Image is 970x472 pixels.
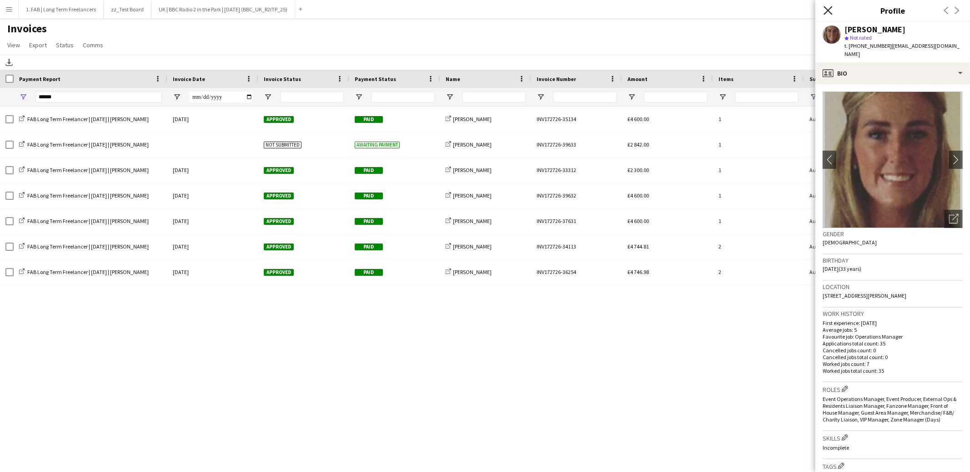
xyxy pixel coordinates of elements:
div: 1 [713,208,804,233]
span: [PERSON_NAME] [453,218,492,224]
span: FAB Long Term Freelancer | [DATE] | [PERSON_NAME] [27,218,149,224]
span: [PERSON_NAME] [453,243,492,250]
span: Paid [355,244,383,250]
p: Worked jobs total count: 35 [823,367,963,374]
button: zz_Test Board [104,0,151,18]
div: [DATE] [167,183,258,208]
div: 1 [713,132,804,157]
h3: Work history [823,310,963,318]
button: 1. FAB | Long Term Freelancers [19,0,104,18]
input: Invoice Number Filter Input [553,91,617,102]
div: [DATE] [167,107,258,132]
p: Applications total count: 35 [823,340,963,347]
span: Status [56,41,74,49]
span: Payment Status [355,76,396,82]
p: Average jobs: 5 [823,326,963,333]
span: Paid [355,167,383,174]
span: | [EMAIL_ADDRESS][DOMAIN_NAME] [844,42,960,57]
div: [DATE] [167,157,258,183]
div: [DATE] [167,259,258,284]
div: Automatic [804,234,895,259]
h3: Profile [815,5,970,16]
span: Approved [264,116,294,123]
input: Payment Report Filter Input [35,91,162,102]
span: Paid [355,269,383,276]
span: Approved [264,167,294,174]
a: FAB Long Term Freelancer | [DATE] | [PERSON_NAME] [19,192,149,199]
a: Export [25,39,50,51]
span: £4 746.98 [628,269,649,275]
span: FAB Long Term Freelancer | [DATE] | [PERSON_NAME] [27,116,149,122]
span: [PERSON_NAME] [453,167,492,173]
a: View [4,39,24,51]
input: Invoice Date Filter Input [189,91,253,102]
span: £4 600.00 [628,116,649,122]
h3: Roles [823,384,963,394]
span: Paid [355,116,383,123]
div: Open photos pop-in [945,210,963,228]
div: 2 [713,234,804,259]
span: £2 300.00 [628,167,649,173]
input: Invoice Status Filter Input [280,91,344,102]
span: [PERSON_NAME] [453,192,492,199]
span: Not submitted [264,142,302,148]
span: Paid [355,218,383,225]
div: [PERSON_NAME] [844,25,905,34]
p: Worked jobs count: 7 [823,360,963,367]
img: Crew avatar or photo [823,91,963,228]
span: Approved [264,193,294,199]
div: Automatic [804,183,895,208]
span: Name [446,76,460,82]
span: [PERSON_NAME] [453,116,492,122]
h3: Gender [823,230,963,238]
span: Approved [264,218,294,225]
span: Approved [264,269,294,276]
span: [DEMOGRAPHIC_DATA] [823,239,877,246]
span: Submission Type [809,76,853,82]
span: Amount [628,76,648,82]
span: Awaiting payment [355,142,400,148]
span: Items [719,76,734,82]
div: [DATE] [167,208,258,233]
p: Favourite job: Operations Manager [823,333,963,340]
button: Open Filter Menu [628,93,636,101]
span: Export [29,41,47,49]
span: Not rated [850,34,872,41]
input: Name Filter Input [462,91,526,102]
span: Comms [83,41,103,49]
span: [PERSON_NAME] [453,141,492,148]
button: Open Filter Menu [355,93,363,101]
div: 2 [713,259,804,284]
a: FAB Long Term Freelancer | [DATE] | [PERSON_NAME] [19,116,149,122]
a: FAB Long Term Freelancer | [DATE] | [PERSON_NAME] [19,243,149,250]
div: INV172726-39632 [531,183,622,208]
h3: Tags [823,461,963,471]
button: Open Filter Menu [809,93,818,101]
button: Open Filter Menu [537,93,545,101]
div: Automatic [804,259,895,284]
span: View [7,41,20,49]
p: Cancelled jobs count: 0 [823,347,963,354]
div: Automatic [804,107,895,132]
button: UK | BBC Radio 2 in the Park | [DATE] (BBC_UK_R2ITP_25) [151,0,295,18]
span: £4 744.81 [628,243,649,250]
button: Open Filter Menu [446,93,454,101]
h3: Skills [823,433,963,442]
p: First experience: [DATE] [823,320,963,326]
div: [DATE] [167,234,258,259]
span: Invoice Number [537,76,576,82]
button: Open Filter Menu [264,93,272,101]
span: [PERSON_NAME] [453,269,492,275]
span: Approved [264,244,294,250]
span: £4 600.00 [628,218,649,224]
span: FAB Long Term Freelancer | [DATE] | [PERSON_NAME] [27,192,149,199]
span: FAB Long Term Freelancer | [DATE] | [PERSON_NAME] [27,243,149,250]
span: t. [PHONE_NUMBER] [844,42,892,49]
span: FAB Long Term Freelancer | [DATE] | [PERSON_NAME] [27,269,149,275]
span: FAB Long Term Freelancer | [DATE] | [PERSON_NAME] [27,167,149,173]
p: Cancelled jobs total count: 0 [823,354,963,360]
a: FAB Long Term Freelancer | [DATE] | [PERSON_NAME] [19,218,149,224]
span: £4 600.00 [628,192,649,199]
div: INV172726-39633 [531,132,622,157]
input: Amount Filter Input [644,91,708,102]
